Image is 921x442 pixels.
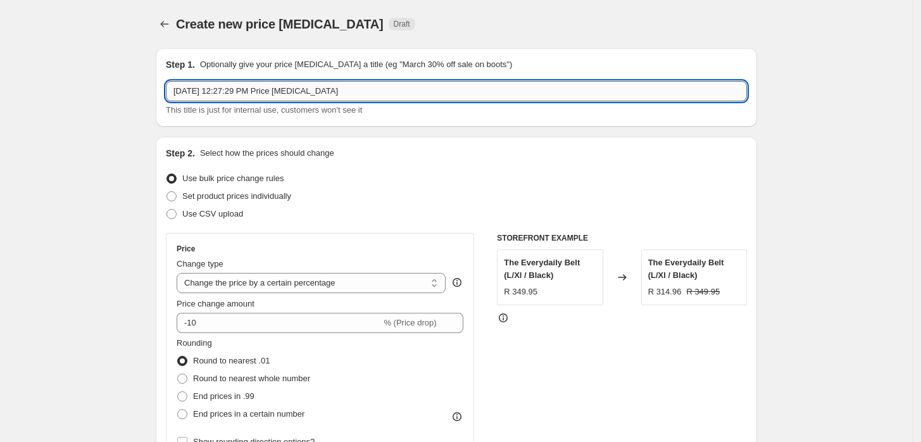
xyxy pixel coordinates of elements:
div: R 349.95 [504,286,537,298]
h2: Step 1. [166,58,195,71]
h6: STOREFRONT EXAMPLE [497,233,747,243]
span: End prices in .99 [193,391,254,401]
div: R 314.96 [648,286,682,298]
span: Create new price [MEDICAL_DATA] [176,17,384,31]
span: Round to nearest .01 [193,356,270,365]
span: Draft [394,19,410,29]
h3: Price [177,244,195,254]
span: The Everydaily Belt (L/Xl / Black) [504,258,580,280]
input: -15 [177,313,381,333]
span: Rounding [177,338,212,348]
span: Use CSV upload [182,209,243,218]
span: Change type [177,259,223,268]
button: Price change jobs [156,15,173,33]
span: Use bulk price change rules [182,174,284,183]
span: End prices in a certain number [193,409,304,419]
div: help [451,276,463,289]
strike: R 349.95 [686,286,720,298]
h2: Step 2. [166,147,195,160]
p: Select how the prices should change [200,147,334,160]
span: The Everydaily Belt (L/Xl / Black) [648,258,724,280]
input: 30% off holiday sale [166,81,747,101]
p: Optionally give your price [MEDICAL_DATA] a title (eg "March 30% off sale on boots") [200,58,512,71]
span: Set product prices individually [182,191,291,201]
span: Price change amount [177,299,254,308]
span: % (Price drop) [384,318,436,327]
span: Round to nearest whole number [193,374,310,383]
span: This title is just for internal use, customers won't see it [166,105,362,115]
